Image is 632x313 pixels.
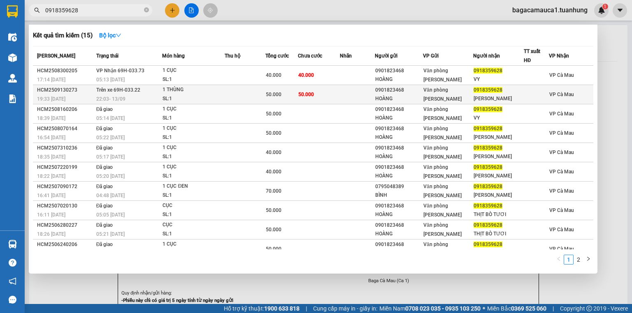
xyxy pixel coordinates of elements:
span: 0918359628 [474,222,502,228]
div: 1 CỤC [163,240,224,249]
span: VP Cà Mau [549,150,574,155]
div: SL: 1 [163,94,224,104]
div: 1 THÙNG [163,85,224,94]
span: Người gửi [375,53,397,59]
span: Văn phòng [PERSON_NAME] [423,68,462,83]
span: 17:14 [DATE] [37,77,65,83]
span: 0918359628 [474,184,502,189]
span: VP Cà Mau [549,227,574,232]
span: Đã giao [96,164,113,170]
div: HCM2507020130 [37,202,94,210]
span: 16:41 [DATE] [37,193,65,198]
div: HCM2506280227 [37,221,94,230]
span: Món hàng [162,53,185,59]
span: 0918359628 [474,145,502,151]
div: VY [474,75,523,84]
span: 40.000 [266,150,281,155]
span: VP Gửi [423,53,439,59]
div: HOÀNG [375,114,423,122]
span: 0918359628 [474,164,502,170]
span: 05:21 [DATE] [96,231,125,237]
div: 1 CỤC [163,163,224,172]
span: TT xuất HĐ [524,48,540,63]
div: SL: 1 [163,210,224,219]
img: logo-vxr [7,5,18,18]
span: Chưa cước [298,53,322,59]
span: Đã giao [96,106,113,112]
div: BÌNH [375,191,423,200]
span: Thu hộ [225,53,240,59]
div: 1 CỤC ĐEN [163,182,224,191]
strong: Bộ lọc [99,32,121,39]
span: 40.000 [266,72,281,78]
div: 1 CỤC [163,124,224,133]
span: Văn phòng [PERSON_NAME] [423,87,462,102]
div: 0901823468 [375,221,423,230]
span: Trên xe 69H-033.22 [96,87,140,93]
span: 40.000 [266,169,281,175]
span: 70.000 [266,188,281,194]
div: 0901823468 [375,202,423,210]
a: 1 [564,255,573,264]
li: 2 [574,255,583,265]
div: [PERSON_NAME] [474,191,523,200]
span: 05:20 [DATE] [96,173,125,179]
span: 18:35 [DATE] [37,154,65,160]
span: Người nhận [473,53,500,59]
span: VP Cà Mau [549,207,574,213]
span: 05:14 [DATE] [96,115,125,121]
span: Văn phòng [PERSON_NAME] [423,242,462,256]
div: 0901823468 [375,105,423,114]
div: SL: 1 [163,191,224,200]
span: Văn phòng [PERSON_NAME] [423,203,462,218]
div: 0901823468 [375,163,423,172]
span: 0918359628 [474,87,502,93]
div: [PERSON_NAME] [474,152,523,161]
div: 0901823468 [375,240,423,249]
span: Văn phòng [PERSON_NAME] [423,126,462,140]
div: HCM2508300205 [37,67,94,75]
div: HCM2508070164 [37,124,94,133]
span: 0918359628 [474,126,502,131]
div: 1 CỤC [163,66,224,75]
span: Văn phòng [PERSON_NAME] [423,145,462,160]
span: 50.000 [298,92,314,97]
span: VP Cà Mau [549,111,574,117]
span: VP Nhận [549,53,569,59]
button: Bộ lọcdown [93,29,128,42]
span: 50.000 [266,111,281,117]
h3: Kết quả tìm kiếm ( 15 ) [33,31,93,40]
div: SL: 1 [163,172,224,181]
div: HCM2507310236 [37,144,94,152]
span: 18:22 [DATE] [37,173,65,179]
span: 05:05 [DATE] [96,212,125,218]
span: left [556,256,561,261]
div: THỊT BÒ TƯƠI [474,210,523,219]
span: Văn phòng [PERSON_NAME] [423,106,462,121]
div: HOÀNG [375,75,423,84]
span: 18:39 [DATE] [37,115,65,121]
span: 40.000 [298,72,314,78]
span: 04:48 [DATE] [96,193,125,198]
div: SL: 1 [163,133,224,142]
button: left [554,255,564,265]
span: VP Cà Mau [549,92,574,97]
span: Nhãn [340,53,352,59]
div: 0901823468 [375,124,423,133]
span: VP Cà Mau [549,188,574,194]
span: 18:26 [DATE] [37,231,65,237]
div: HCM2507090172 [37,182,94,191]
span: search [34,7,40,13]
span: 50.000 [266,207,281,213]
div: HCM2506240206 [37,240,94,249]
span: right [586,256,591,261]
div: SL: 1 [163,75,224,84]
div: 1 CỤC [163,105,224,114]
div: 1 CỤC [163,143,224,152]
div: HOÀNG [375,230,423,238]
div: SL: 1 [163,152,224,161]
span: close-circle [144,7,149,12]
div: THỊT BÒ TƯƠI [474,249,523,258]
img: warehouse-icon [8,53,17,62]
div: HOÀNG [375,94,423,103]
